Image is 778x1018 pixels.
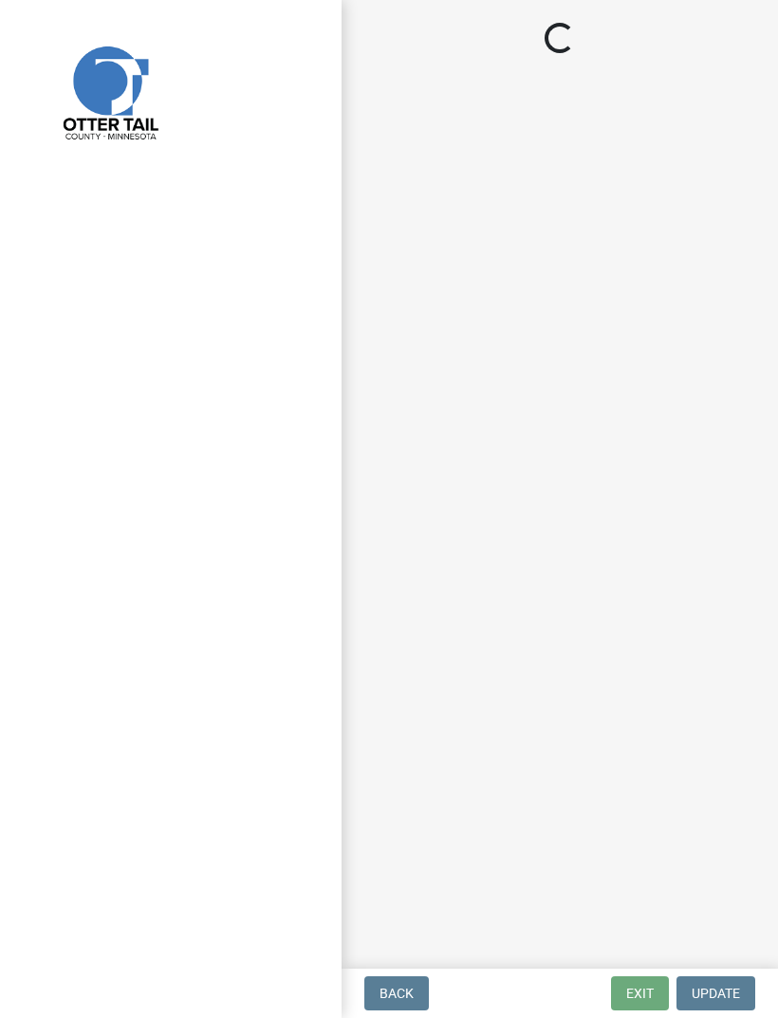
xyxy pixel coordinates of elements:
[364,976,429,1010] button: Back
[380,986,414,1001] span: Back
[611,976,669,1010] button: Exit
[38,20,180,162] img: Otter Tail County, Minnesota
[676,976,755,1010] button: Update
[692,986,740,1001] span: Update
